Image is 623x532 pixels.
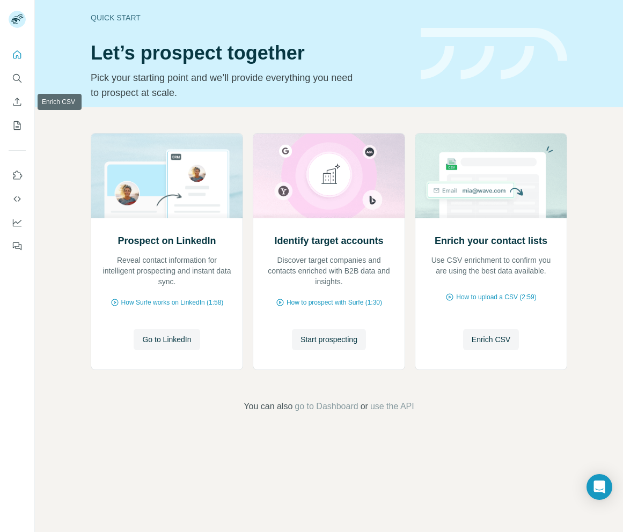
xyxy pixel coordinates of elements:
[9,166,26,185] button: Use Surfe on LinkedIn
[253,134,405,218] img: Identify target accounts
[121,298,224,307] span: How Surfe works on LinkedIn (1:58)
[102,255,232,287] p: Reveal contact information for intelligent prospecting and instant data sync.
[587,474,612,500] div: Open Intercom Messenger
[134,329,200,350] button: Go to LinkedIn
[264,255,394,287] p: Discover target companies and contacts enriched with B2B data and insights.
[295,400,358,413] button: go to Dashboard
[91,134,243,218] img: Prospect on LinkedIn
[91,70,360,100] p: Pick your starting point and we’ll provide everything you need to prospect at scale.
[421,28,567,80] img: banner
[292,329,366,350] button: Start prospecting
[9,45,26,64] button: Quick start
[9,116,26,135] button: My lists
[91,42,408,64] h1: Let’s prospect together
[463,329,519,350] button: Enrich CSV
[415,134,567,218] img: Enrich your contact lists
[91,12,408,23] div: Quick start
[118,233,216,248] h2: Prospect on LinkedIn
[472,334,510,345] span: Enrich CSV
[244,400,292,413] span: You can also
[9,189,26,209] button: Use Surfe API
[9,92,26,112] button: Enrich CSV
[426,255,556,276] p: Use CSV enrichment to confirm you are using the best data available.
[9,69,26,88] button: Search
[456,292,536,302] span: How to upload a CSV (2:59)
[300,334,357,345] span: Start prospecting
[9,237,26,256] button: Feedback
[370,400,414,413] button: use the API
[435,233,547,248] h2: Enrich your contact lists
[9,213,26,232] button: Dashboard
[274,233,383,248] h2: Identify target accounts
[142,334,191,345] span: Go to LinkedIn
[287,298,382,307] span: How to prospect with Surfe (1:30)
[361,400,368,413] span: or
